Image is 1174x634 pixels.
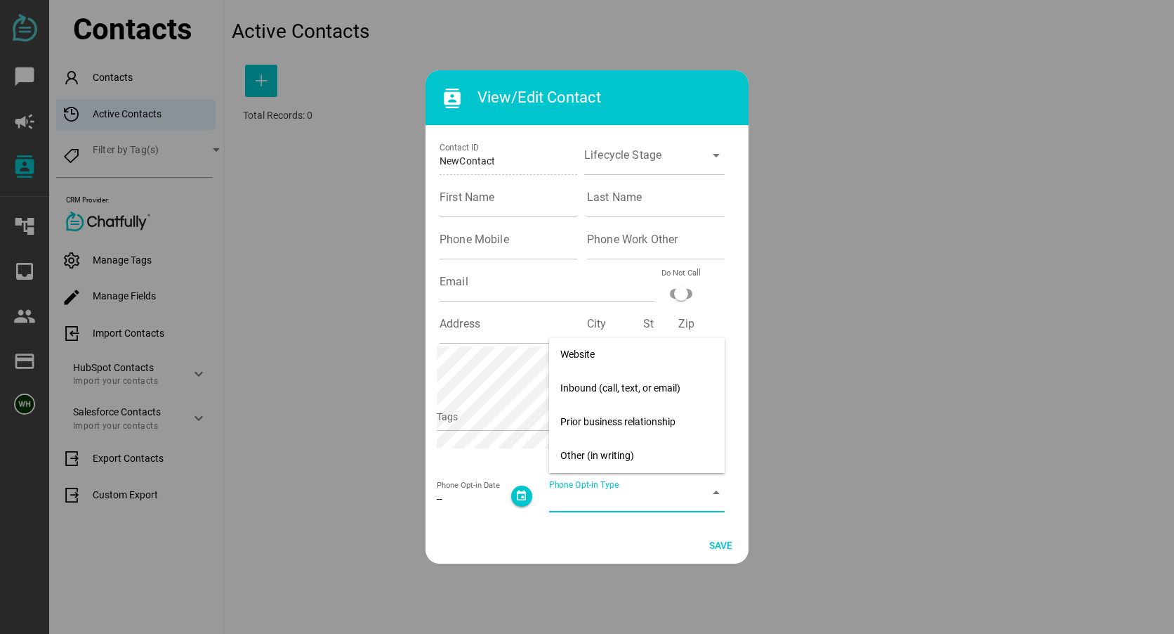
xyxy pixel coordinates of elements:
input: Contact ID [440,136,577,175]
input: First Name [440,178,577,217]
input: Phone Opt-in IP [440,508,542,548]
button: Save [698,533,743,558]
i: event [515,490,527,502]
i: arrow_drop_down [708,147,725,164]
div: Phone Opt-in Date [437,480,511,492]
input: Email [440,262,654,302]
div: Website [560,349,713,361]
input: Zip [678,304,725,344]
input: Address [440,304,577,344]
div: Inbound (call, text, or email) [560,382,713,394]
input: Phone Mobile [440,220,577,259]
input: St [643,304,668,344]
i: arrow_drop_down [708,484,725,501]
span: Save [709,537,732,554]
input: City [587,304,633,344]
h3: View/Edit Contact [442,80,748,115]
input: Tags [437,413,718,429]
div: Other (in writing) [560,450,713,462]
input: Phone Opt-in URL [552,508,725,548]
input: Last Name [587,178,725,217]
i: contacts [442,89,462,108]
input: Phone Work Other [587,220,725,259]
div: Prior business relationship [560,416,713,428]
div: Do Not Call [661,268,725,280]
div: -- [437,492,511,507]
